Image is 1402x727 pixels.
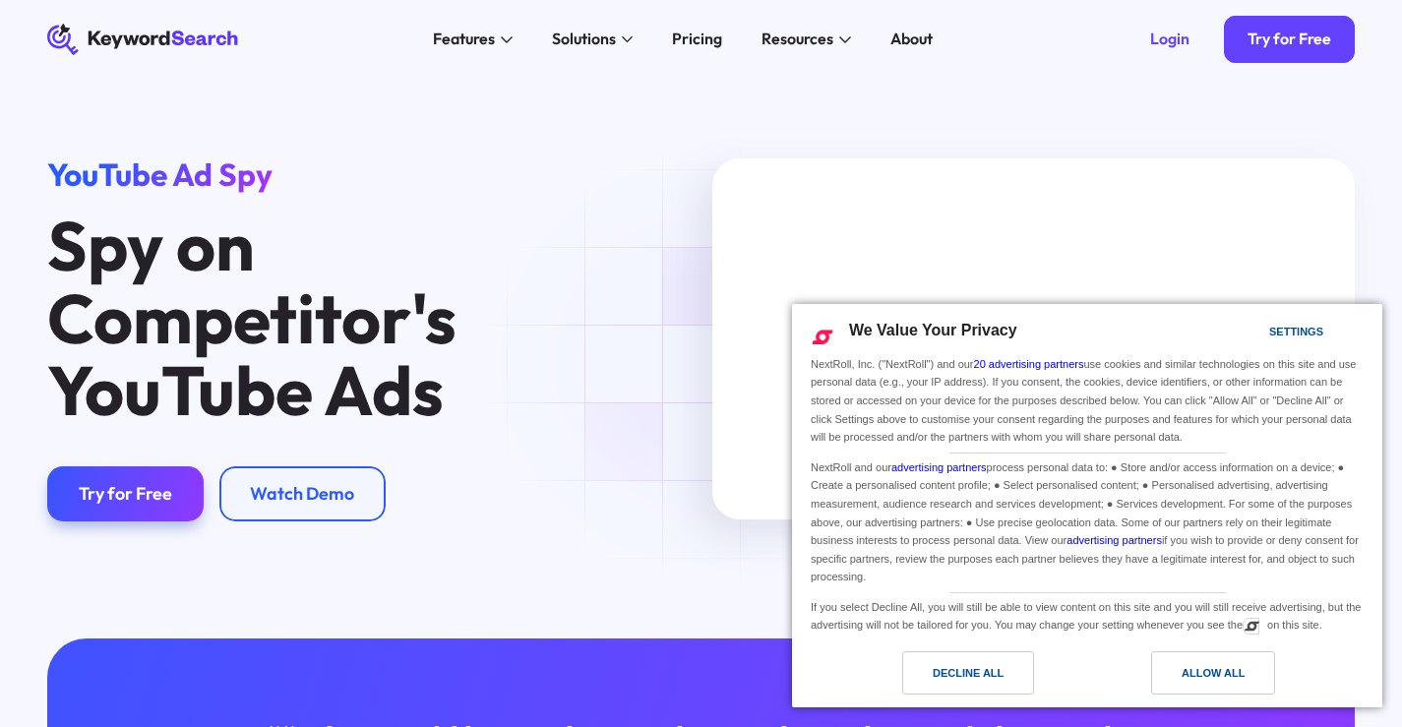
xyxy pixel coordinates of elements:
[1182,662,1245,684] div: Allow All
[933,662,1004,684] div: Decline All
[660,24,734,55] a: Pricing
[433,28,495,51] div: Features
[974,358,1084,370] a: 20 advertising partners
[807,593,1368,636] div: If you select Decline All, you will still be able to view content on this site and you will still...
[849,322,1017,338] span: We Value Your Privacy
[47,154,273,194] span: YouTube Ad Spy
[1087,651,1371,704] a: Allow All
[79,483,172,505] div: Try for Free
[1067,534,1162,546] a: advertising partners
[891,461,987,473] a: advertising partners
[1248,30,1331,49] div: Try for Free
[250,483,354,505] div: Watch Demo
[47,466,204,521] a: Try for Free
[804,651,1087,704] a: Decline All
[552,28,616,51] div: Solutions
[1127,16,1213,63] a: Login
[1150,30,1189,49] div: Login
[890,28,933,51] div: About
[672,28,722,51] div: Pricing
[47,210,611,427] h1: Spy on Competitor's YouTube Ads
[1235,316,1282,352] a: Settings
[762,28,833,51] div: Resources
[712,158,1355,519] iframe: Spy on Your Competitor's Keywords & YouTube Ads (Free Trial Link Below)
[1224,16,1355,63] a: Try for Free
[807,454,1368,588] div: NextRoll and our process personal data to: ● Store and/or access information on a device; ● Creat...
[879,24,945,55] a: About
[807,353,1368,449] div: NextRoll, Inc. ("NextRoll") and our use cookies and similar technologies on this site and use per...
[1269,321,1323,342] div: Settings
